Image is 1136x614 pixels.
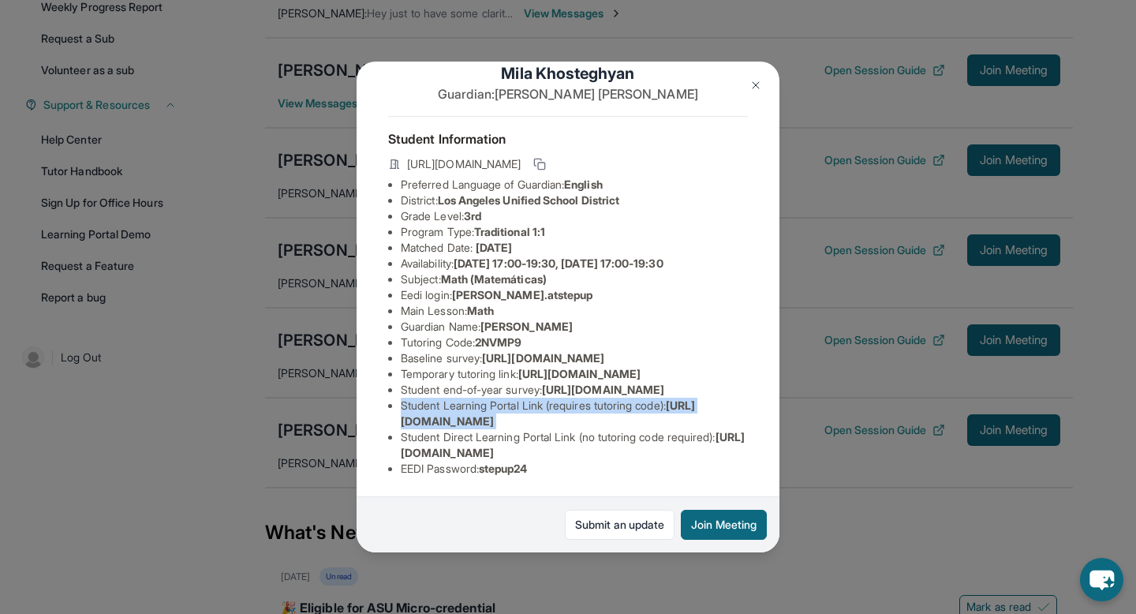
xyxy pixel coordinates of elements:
[401,303,748,319] li: Main Lesson :
[479,462,528,475] span: stepup24
[401,208,748,224] li: Grade Level:
[467,304,494,317] span: Math
[407,156,521,172] span: [URL][DOMAIN_NAME]
[388,62,748,84] h1: Mila Khosteghyan
[530,155,549,174] button: Copy link
[518,367,641,380] span: [URL][DOMAIN_NAME]
[401,193,748,208] li: District:
[401,350,748,366] li: Baseline survey :
[542,383,664,396] span: [URL][DOMAIN_NAME]
[401,271,748,287] li: Subject :
[482,351,604,365] span: [URL][DOMAIN_NAME]
[401,429,748,461] li: Student Direct Learning Portal Link (no tutoring code required) :
[401,366,748,382] li: Temporary tutoring link :
[441,272,547,286] span: Math (Matemáticas)
[565,510,674,540] a: Submit an update
[401,398,748,429] li: Student Learning Portal Link (requires tutoring code) :
[401,382,748,398] li: Student end-of-year survey :
[476,241,512,254] span: [DATE]
[401,256,748,271] li: Availability:
[401,177,748,193] li: Preferred Language of Guardian:
[401,461,748,477] li: EEDI Password :
[438,193,619,207] span: Los Angeles Unified School District
[1080,558,1123,601] button: chat-button
[474,225,545,238] span: Traditional 1:1
[452,288,593,301] span: [PERSON_NAME].atstepup
[464,209,481,223] span: 3rd
[401,335,748,350] li: Tutoring Code :
[749,79,762,92] img: Close Icon
[401,224,748,240] li: Program Type:
[388,129,748,148] h4: Student Information
[401,240,748,256] li: Matched Date:
[388,84,748,103] p: Guardian: [PERSON_NAME] [PERSON_NAME]
[401,319,748,335] li: Guardian Name :
[480,320,573,333] span: [PERSON_NAME]
[475,335,521,349] span: 2NVMP9
[454,256,663,270] span: [DATE] 17:00-19:30, [DATE] 17:00-19:30
[681,510,767,540] button: Join Meeting
[401,287,748,303] li: Eedi login :
[564,178,603,191] span: English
